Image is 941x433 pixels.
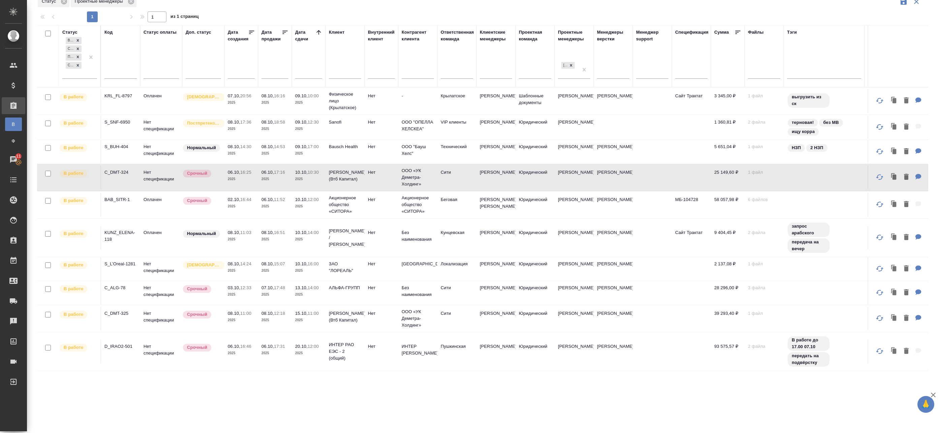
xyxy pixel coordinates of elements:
p: 2025 [261,150,288,157]
div: Доп. статус [186,29,211,36]
td: [PERSON_NAME] [476,166,515,189]
p: Нет [368,196,395,203]
p: В работе [64,286,83,292]
td: Нет спецификации [140,166,182,189]
p: 08.10, [261,261,274,266]
p: АЛЬФА-ГРУПП [329,285,361,291]
p: 08.10, [261,311,274,316]
p: 2025 [228,236,255,243]
a: 11 [2,151,25,168]
div: Создан [66,62,74,69]
p: S_L’Oreal-1281 [104,261,137,267]
p: KRL_FL-8797 [104,93,137,99]
td: Юридический [515,140,555,164]
p: [PERSON_NAME] [597,196,629,203]
td: 28 296,00 ₽ [711,281,745,305]
p: 09.10, [295,120,308,125]
span: 🙏 [920,397,932,411]
button: Клонировать [888,94,901,108]
button: Удалить [901,94,912,108]
p: 08.10, [261,230,274,235]
button: Для КМ: 2 нзп [912,311,925,325]
button: Клонировать [888,344,901,358]
p: 11:00 [240,311,251,316]
span: 11 [12,153,25,160]
p: 09.10, [295,93,308,98]
p: Без наименования [402,285,434,298]
p: терновая! [792,119,814,126]
button: Клонировать [888,231,901,244]
div: Менеджеры верстки [597,29,629,42]
td: [PERSON_NAME] [555,89,594,113]
p: 07.10, [261,285,274,290]
button: Клонировать [888,262,901,276]
div: Спецификация [675,29,709,36]
p: 14:00 [308,230,319,235]
p: 06.10, [261,197,274,202]
p: Акционерное общество «СИТОРА» [402,195,434,215]
td: [PERSON_NAME] [476,226,515,249]
div: Баданян Артак [561,61,575,70]
td: Оплачен [140,193,182,216]
p: 10:00 [308,93,319,98]
div: Выставляет ПМ после принятия заказа от КМа [59,196,97,205]
p: Нет [368,93,395,99]
td: [PERSON_NAME] [476,115,515,139]
button: Удалить [901,231,912,244]
p: BAB_SITR-1 [104,196,137,203]
td: Крылатское [437,89,476,113]
p: 2025 [295,99,322,106]
td: [PERSON_NAME] [555,226,594,249]
p: 09.10, [295,144,308,149]
p: C_ALG-78 [104,285,137,291]
div: запрос арабского, передача на вечер [787,222,861,254]
p: 08.10, [228,261,240,266]
p: 08.10, [261,144,274,149]
p: 03.10, [228,285,240,290]
div: Контрагент клиента [402,29,434,42]
div: Сдан без статистики [66,45,74,53]
button: Обновить [872,261,888,277]
td: [PERSON_NAME] [555,140,594,164]
p: В работе [64,120,83,127]
p: 17:16 [274,170,285,175]
p: 2025 [261,126,288,132]
p: 2025 [261,291,288,298]
span: Ф [8,138,19,144]
td: Технический [437,140,476,164]
td: [PERSON_NAME] [555,166,594,189]
p: Срочный [187,286,207,292]
p: Нет [368,229,395,236]
p: 10.10, [295,170,308,175]
p: 6 файлов [748,196,780,203]
p: 2025 [261,176,288,182]
td: Юридический [515,307,555,330]
button: Клонировать [888,286,901,300]
p: Нормальный [187,144,216,151]
td: Сайт Трактат [672,226,711,249]
p: 16:16 [274,93,285,98]
td: Нет спецификации [140,115,182,139]
p: 17:36 [240,120,251,125]
div: Дата сдачи [295,29,315,42]
button: Обновить [872,143,888,160]
p: S_BUH-404 [104,143,137,150]
div: Проектные менеджеры [558,29,590,42]
p: 2025 [295,236,322,243]
button: Удалить [901,311,912,325]
div: Выставляет ПМ после принятия заказа от КМа [59,310,97,319]
p: запрос арабского [792,223,825,236]
p: В работе [64,144,83,151]
p: 2025 [228,176,255,182]
p: Нет [368,119,395,126]
p: C_DMT-325 [104,310,137,317]
p: 10:30 [308,170,319,175]
td: [PERSON_NAME] [476,257,515,281]
p: 08.10, [228,230,240,235]
button: Удалить [901,262,912,276]
p: 12:33 [240,285,251,290]
td: [PERSON_NAME] [476,307,515,330]
div: В работе, Сдан без статистики, Подтвержден, Создан [65,61,82,70]
p: 17:48 [274,285,285,290]
p: 11:03 [240,230,251,235]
